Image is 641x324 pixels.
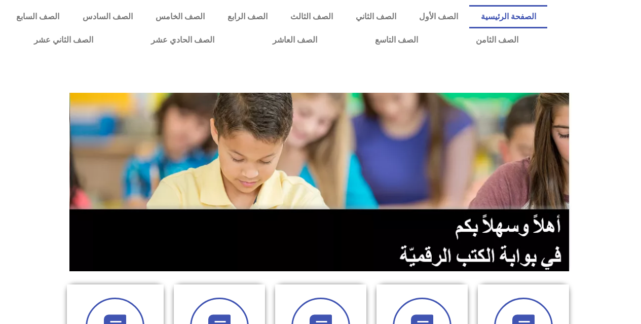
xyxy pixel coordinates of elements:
[71,5,144,28] a: الصف السادس
[5,28,122,52] a: الصف الثاني عشر
[346,28,447,52] a: الصف التاسع
[469,5,547,28] a: الصفحة الرئيسية
[279,5,344,28] a: الصف الثالث
[447,28,547,52] a: الصف الثامن
[5,5,71,28] a: الصف السابع
[122,28,243,52] a: الصف الحادي عشر
[407,5,469,28] a: الصف الأول
[344,5,407,28] a: الصف الثاني
[216,5,279,28] a: الصف الرابع
[144,5,216,28] a: الصف الخامس
[244,28,346,52] a: الصف العاشر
